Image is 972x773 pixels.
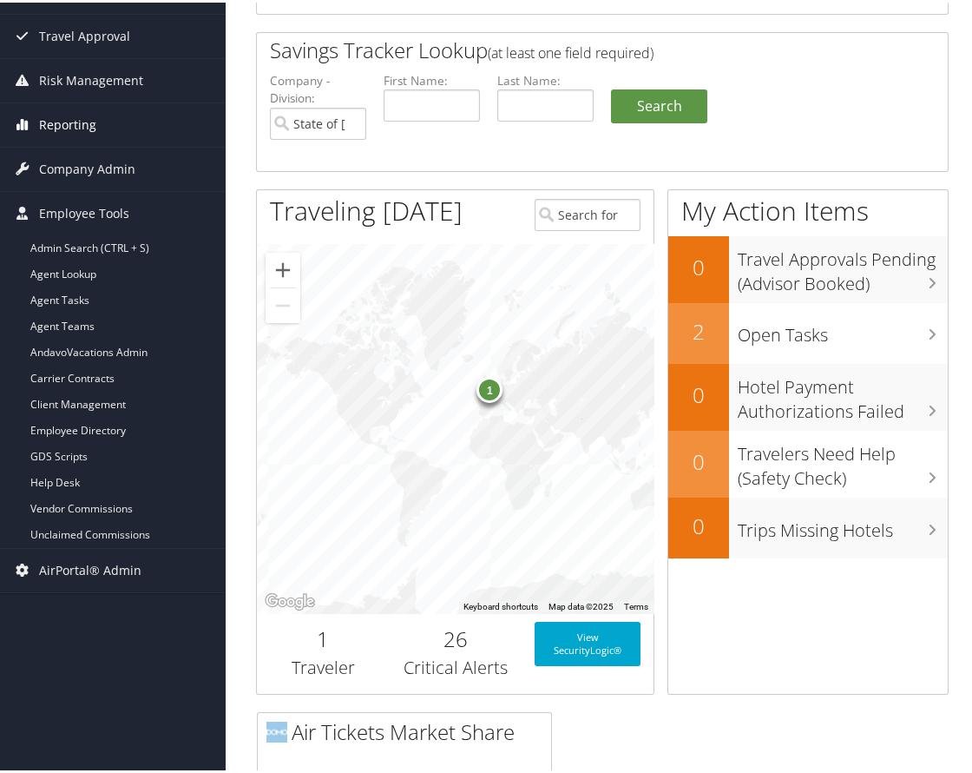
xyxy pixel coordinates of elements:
input: Search for Traveler [535,196,640,228]
button: Zoom in [266,250,300,285]
h3: Travel Approvals Pending (Advisor Booked) [738,236,948,294]
a: Search [611,87,707,122]
h2: 2 [668,314,729,344]
span: Risk Management [39,56,143,100]
span: Map data ©2025 [548,599,614,609]
h2: Savings Tracker Lookup [270,33,877,63]
a: 0Travel Approvals Pending (Advisor Booked) [668,234,948,301]
h3: Open Tasks [738,312,948,345]
a: View SecurityLogic® [535,619,640,664]
label: First Name: [384,69,480,87]
div: 1 [476,374,502,400]
h3: Trips Missing Hotels [738,507,948,540]
button: Keyboard shortcuts [463,598,538,611]
h3: Travelers Need Help (Safety Check) [738,431,948,488]
a: 0Travelers Need Help (Safety Check) [668,428,948,495]
h1: My Action Items [668,190,948,227]
label: Last Name: [497,69,594,87]
a: 2Open Tasks [668,301,948,361]
h2: 1 [270,622,376,651]
a: Terms (opens in new tab) [624,599,648,609]
span: Reporting [39,101,96,144]
h3: Hotel Payment Authorizations Failed [738,364,948,421]
h3: Critical Alerts [402,653,508,677]
img: domo-logo.png [266,719,287,740]
span: (at least one field required) [488,41,653,60]
label: Company - Division: [270,69,366,105]
a: 0Trips Missing Hotels [668,495,948,556]
h2: 0 [668,250,729,280]
h2: Air Tickets Market Share [266,715,551,744]
span: Travel Approval [39,12,130,56]
h1: Traveling [DATE] [270,190,463,227]
h2: 0 [668,445,729,474]
button: Zoom out [266,286,300,320]
a: Open this area in Google Maps (opens a new window) [261,588,319,611]
h2: 26 [402,622,508,651]
h2: 0 [668,378,729,407]
span: AirPortal® Admin [39,546,141,590]
span: Company Admin [39,145,135,188]
a: 0Hotel Payment Authorizations Failed [668,361,948,428]
h3: Traveler [270,653,376,677]
input: search accounts [270,105,366,137]
span: Employee Tools [39,189,129,233]
img: Google [261,588,319,611]
h2: 0 [668,509,729,538]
